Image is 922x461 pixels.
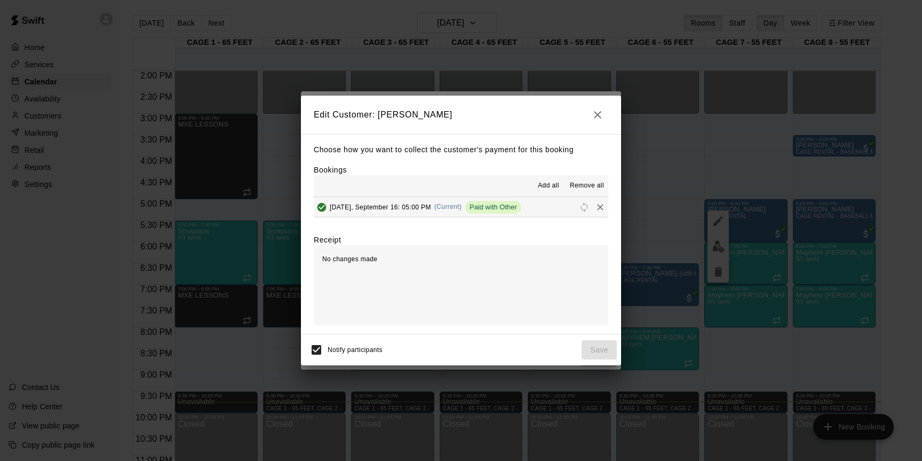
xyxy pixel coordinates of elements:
[570,181,604,191] span: Remove all
[328,346,383,354] span: Notify participants
[465,203,521,211] span: Paid with Other
[322,255,377,263] span: No changes made
[434,203,462,210] span: (Current)
[576,202,592,210] span: Reschedule
[566,177,608,194] button: Remove all
[531,177,566,194] button: Add all
[314,166,347,174] label: Bookings
[314,143,608,157] p: Choose how you want to collect the customer's payment for this booking
[538,181,559,191] span: Add all
[314,197,608,217] button: Added & Paid[DATE], September 16: 05:00 PM(Current)Paid with OtherRescheduleRemove
[314,199,330,215] button: Added & Paid
[301,96,621,134] h2: Edit Customer: [PERSON_NAME]
[314,235,341,245] label: Receipt
[330,203,431,210] span: [DATE], September 16: 05:00 PM
[592,202,608,210] span: Remove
